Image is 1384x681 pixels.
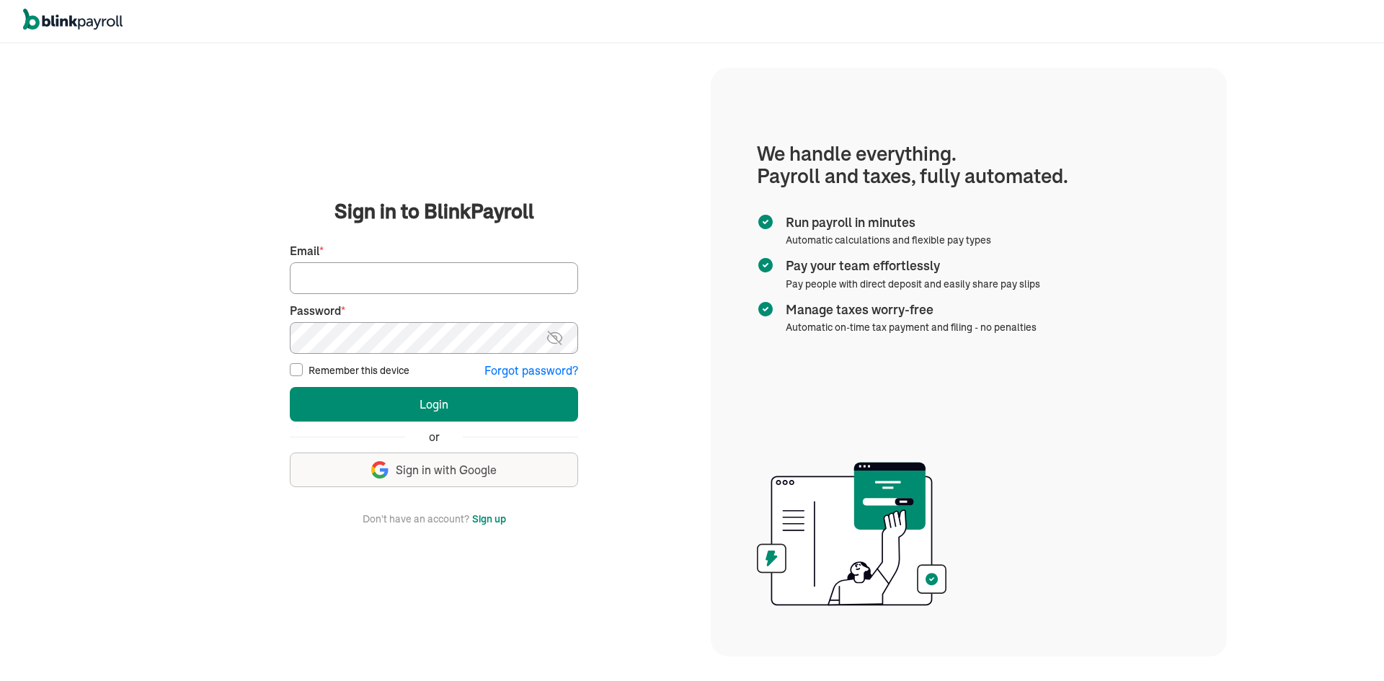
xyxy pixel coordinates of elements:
span: Sign in to BlinkPayroll [334,197,534,226]
label: Email [290,243,578,259]
span: Pay people with direct deposit and easily share pay slips [786,277,1040,290]
button: Sign up [472,510,506,528]
img: checkmark [757,301,774,318]
span: Automatic on-time tax payment and filing - no penalties [786,321,1037,334]
img: checkmark [757,257,774,274]
span: Manage taxes worry-free [786,301,1031,319]
label: Remember this device [309,363,409,378]
span: Don't have an account? [363,510,469,528]
button: Forgot password? [484,362,578,379]
img: illustration [757,458,946,610]
span: Run payroll in minutes [786,213,985,232]
span: Sign in with Google [396,462,497,479]
input: Your email address [290,262,578,294]
span: or [429,429,440,445]
img: checkmark [757,213,774,231]
span: Automatic calculations and flexible pay types [786,233,991,246]
img: eye [546,329,564,347]
button: Sign in with Google [290,453,578,487]
button: Login [290,387,578,422]
label: Password [290,303,578,319]
img: google [371,461,389,479]
img: logo [23,9,123,30]
h1: We handle everything. Payroll and taxes, fully automated. [757,143,1181,187]
span: Pay your team effortlessly [786,257,1034,275]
